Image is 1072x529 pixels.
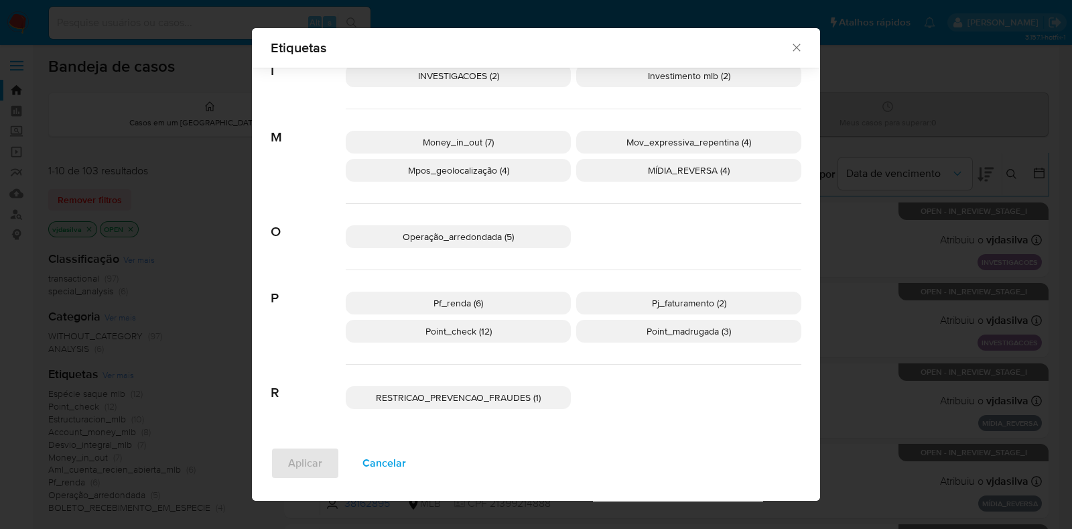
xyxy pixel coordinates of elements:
[626,135,751,149] span: Mov_expressiva_repentina (4)
[346,225,571,248] div: Operação_arredondada (5)
[271,204,346,240] span: O
[346,292,571,314] div: Pf_renda (6)
[271,109,346,145] span: M
[346,131,571,154] div: Money_in_out (7)
[271,41,790,54] span: Etiquetas
[576,159,801,182] div: MÍDIA_REVERSA (4)
[346,320,571,343] div: Point_check (12)
[346,64,571,87] div: INVESTIGACOES (2)
[271,270,346,306] span: P
[271,365,346,401] span: R
[648,164,730,177] span: MÍDIA_REVERSA (4)
[576,64,801,87] div: Investimento mlb (2)
[362,449,406,478] span: Cancelar
[648,69,730,82] span: Investimento mlb (2)
[408,164,509,177] span: Mpos_geolocalização (4)
[790,41,802,53] button: Fechar
[652,296,726,310] span: Pj_faturamento (2)
[433,296,483,310] span: Pf_renda (6)
[576,320,801,343] div: Point_madrugada (3)
[346,159,571,182] div: Mpos_geolocalização (4)
[576,131,801,154] div: Mov_expressiva_repentina (4)
[576,292,801,314] div: Pj_faturamento (2)
[423,135,494,149] span: Money_in_out (7)
[403,230,514,243] span: Operação_arredondada (5)
[376,391,541,404] span: RESTRICAO_PREVENCAO_FRAUDES (1)
[647,325,731,338] span: Point_madrugada (3)
[345,447,423,479] button: Cancelar
[346,386,571,409] div: RESTRICAO_PREVENCAO_FRAUDES (1)
[418,69,499,82] span: INVESTIGACOES (2)
[425,325,492,338] span: Point_check (12)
